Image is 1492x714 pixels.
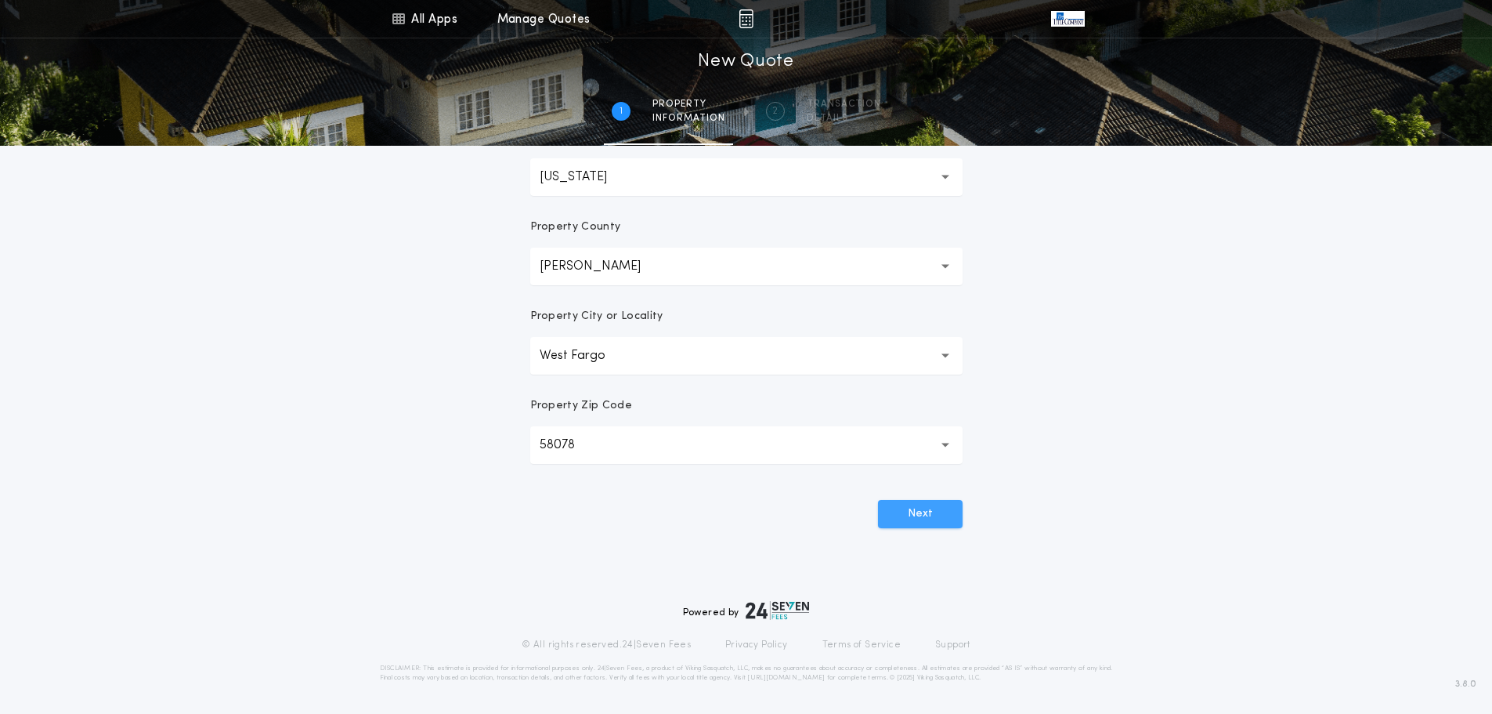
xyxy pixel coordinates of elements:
a: Support [935,639,970,651]
span: 3.8.0 [1455,677,1476,691]
a: [URL][DOMAIN_NAME] [747,675,825,681]
p: Property County [530,219,621,235]
button: [PERSON_NAME] [530,248,963,285]
div: Powered by [683,601,810,620]
p: © All rights reserved. 24|Seven Fees [522,639,691,651]
p: DISCLAIMER: This estimate is provided for informational purposes only. 24|Seven Fees, a product o... [380,664,1113,683]
h2: 2 [772,105,778,118]
p: West Fargo [540,346,630,365]
p: 58078 [540,436,600,455]
a: Privacy Policy [725,639,788,651]
p: [PERSON_NAME] [540,257,666,276]
a: Terms of Service [822,639,901,651]
span: Transaction [807,98,881,111]
button: Next [878,500,963,528]
p: Property City or Locality [530,309,663,324]
button: 58078 [530,426,963,464]
p: Property Zip Code [530,398,632,414]
img: img [739,9,753,28]
p: [US_STATE] [540,168,632,187]
button: West Fargo [530,337,963,375]
span: information [652,112,725,125]
span: Property [652,98,725,111]
img: logo [746,601,810,620]
img: vs-icon [1051,11,1084,27]
h1: New Quote [698,49,793,74]
button: [US_STATE] [530,158,963,196]
h2: 1 [620,105,623,118]
span: details [807,112,881,125]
